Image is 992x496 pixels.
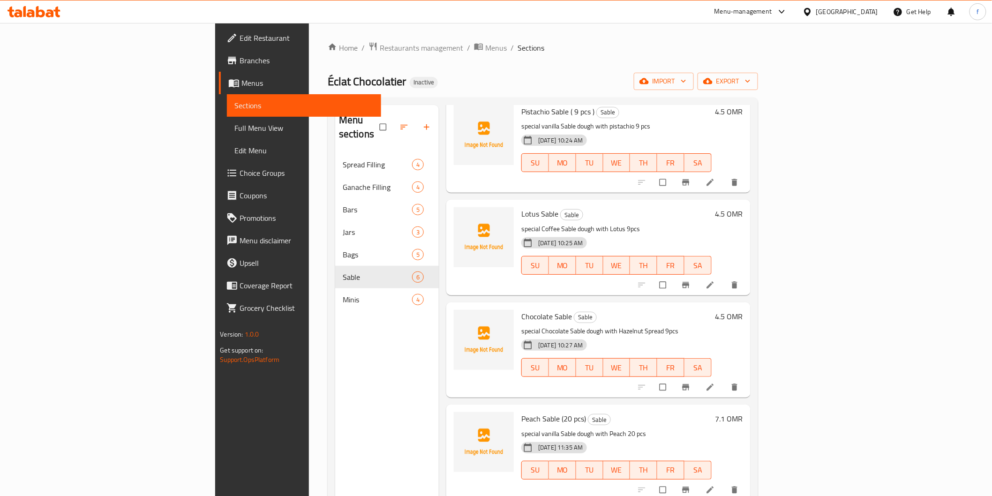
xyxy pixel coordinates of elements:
div: Sable [574,312,597,323]
button: TU [576,461,603,480]
span: Menus [485,42,507,53]
button: FR [657,461,684,480]
a: Sections [227,94,381,117]
span: SA [688,259,708,272]
span: export [705,75,751,87]
span: Upsell [240,257,373,269]
span: 4 [413,183,423,192]
button: import [634,73,694,90]
h6: 4.5 OMR [715,207,743,220]
button: Branch-specific-item [676,377,698,398]
span: [DATE] 10:27 AM [534,341,586,350]
div: Ganache Filling4 [335,176,439,198]
span: [DATE] 10:25 AM [534,239,586,248]
h6: 4.5 OMR [715,105,743,118]
button: SA [684,256,712,275]
div: items [412,226,424,238]
a: Promotions [219,207,381,229]
span: Coverage Report [240,280,373,291]
span: Spread Filling [343,159,412,170]
span: Ganache Filling [343,181,412,193]
button: SA [684,461,712,480]
span: MO [553,361,572,375]
li: / [511,42,514,53]
div: items [412,159,424,170]
div: Sable [596,107,619,118]
span: Menus [241,77,373,89]
div: Bars [343,204,412,215]
span: Menu disclaimer [240,235,373,246]
li: / [467,42,470,53]
span: Select all sections [374,118,394,136]
span: FR [661,259,681,272]
div: Sable [343,271,412,283]
span: Select to update [654,173,674,191]
div: Bars5 [335,198,439,221]
button: FR [657,256,684,275]
span: [DATE] 10:24 AM [534,136,586,145]
span: TH [634,259,654,272]
span: Sable [597,107,619,118]
span: Chocolate Sable [521,309,572,323]
div: Sable [588,414,611,425]
span: TU [580,259,600,272]
div: Minis [343,294,412,305]
span: SU [526,259,545,272]
p: special vanilla Sable dough with pistachio 9 pcs [521,120,711,132]
span: FR [661,463,681,477]
span: Select to update [654,378,674,396]
span: 5 [413,205,423,214]
button: SA [684,358,712,377]
a: Edit Restaurant [219,27,381,49]
span: Grocery Checklist [240,302,373,314]
span: import [641,75,686,87]
span: TU [580,156,600,170]
a: Menus [219,72,381,94]
button: TH [630,358,657,377]
span: Sable [574,312,596,323]
img: Lotus Sable [454,207,514,267]
button: delete [724,275,747,295]
nav: breadcrumb [328,42,758,54]
div: Minis4 [335,288,439,311]
p: special Coffee Sable dough with Lotus 9pcs [521,223,711,235]
button: TU [576,153,603,172]
div: Inactive [410,77,438,88]
div: Bags5 [335,243,439,266]
span: Sort sections [394,117,416,137]
span: Sections [518,42,544,53]
span: SA [688,361,708,375]
span: Bags [343,249,412,260]
span: Sable [588,414,610,425]
a: Edit menu item [706,178,717,187]
span: 5 [413,250,423,259]
a: Coverage Report [219,274,381,297]
span: WE [607,259,627,272]
span: Sable [561,210,583,220]
p: special Chocolate Sable dough with Hazelnut Spread 9pcs [521,325,711,337]
span: SU [526,463,545,477]
h6: 4.5 OMR [715,310,743,323]
button: MO [549,256,576,275]
a: Restaurants management [368,42,463,54]
img: Chocolate Sable [454,310,514,370]
div: items [412,294,424,305]
span: MO [553,156,572,170]
a: Menu disclaimer [219,229,381,252]
div: items [412,271,424,283]
span: Promotions [240,212,373,224]
button: export [698,73,758,90]
span: f [977,7,979,17]
a: Branches [219,49,381,72]
span: WE [607,361,627,375]
a: Edit menu item [706,383,717,392]
span: Peach Sable (20 pcs) [521,412,586,426]
a: Coupons [219,184,381,207]
nav: Menu sections [335,150,439,315]
button: Branch-specific-item [676,172,698,193]
span: Branches [240,55,373,66]
span: Edit Restaurant [240,32,373,44]
span: MO [553,259,572,272]
span: WE [607,156,627,170]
